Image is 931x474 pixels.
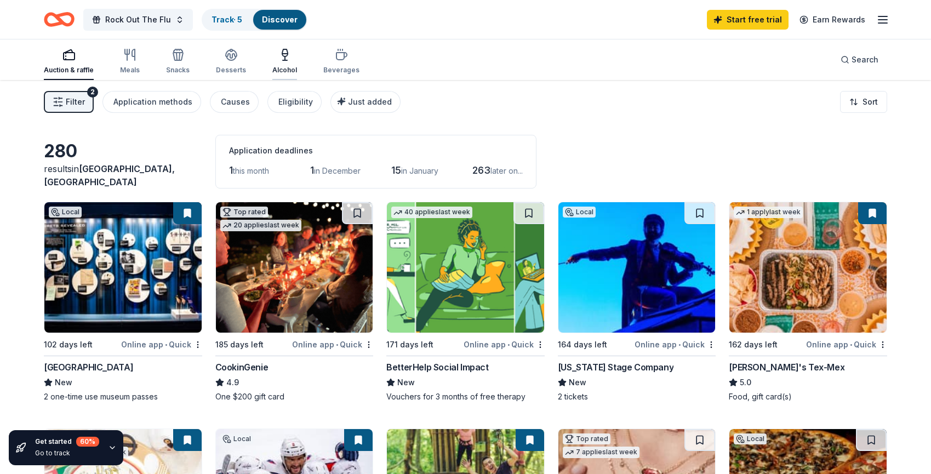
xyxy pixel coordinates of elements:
[120,44,140,80] button: Meals
[49,207,82,218] div: Local
[66,95,85,108] span: Filter
[220,433,253,444] div: Local
[729,361,844,374] div: [PERSON_NAME]'s Tex-Mex
[850,340,852,349] span: •
[44,361,133,374] div: [GEOGRAPHIC_DATA]
[729,202,887,402] a: Image for Chuy's Tex-Mex1 applylast week162 days leftOnline app•Quick[PERSON_NAME]'s Tex-Mex5.0Fo...
[221,95,250,108] div: Causes
[391,164,401,176] span: 15
[229,164,233,176] span: 1
[278,95,313,108] div: Eligibility
[44,7,75,32] a: Home
[212,15,242,24] a: Track· 5
[233,166,269,175] span: this month
[323,66,359,75] div: Beverages
[734,433,767,444] div: Local
[215,202,374,402] a: Image for CookinGenieTop rated20 applieslast week185 days leftOnline app•QuickCookinGenie4.9One $...
[220,220,301,231] div: 20 applies last week
[852,53,878,66] span: Search
[558,202,716,402] a: Image for Virginia Stage CompanyLocal164 days leftOnline app•Quick[US_STATE] Stage CompanyNew2 ti...
[35,449,99,458] div: Go to track
[113,95,192,108] div: Application methods
[310,164,314,176] span: 1
[323,44,359,80] button: Beverages
[216,202,373,333] img: Image for CookinGenie
[220,207,268,218] div: Top rated
[840,91,887,113] button: Sort
[105,13,171,26] span: Rock Out The Flu
[202,9,307,31] button: Track· 5Discover
[83,9,193,31] button: Rock Out The Flu
[216,66,246,75] div: Desserts
[272,66,297,75] div: Alcohol
[272,44,297,80] button: Alcohol
[387,202,544,333] img: Image for BetterHelp Social Impact
[102,91,201,113] button: Application methods
[35,437,99,447] div: Get started
[120,66,140,75] div: Meals
[314,166,361,175] span: in December
[729,391,887,402] div: Food, gift card(s)
[734,207,803,218] div: 1 apply last week
[386,361,488,374] div: BetterHelp Social Impact
[490,166,523,175] span: later on...
[740,376,751,389] span: 5.0
[635,338,716,351] div: Online app Quick
[863,95,878,108] span: Sort
[678,340,681,349] span: •
[267,91,322,113] button: Eligibility
[44,338,93,351] div: 102 days left
[44,163,175,187] span: [GEOGRAPHIC_DATA], [GEOGRAPHIC_DATA]
[44,66,94,75] div: Auction & raffle
[558,391,716,402] div: 2 tickets
[401,166,438,175] span: in January
[215,391,374,402] div: One $200 gift card
[216,44,246,80] button: Desserts
[472,164,490,176] span: 263
[563,433,610,444] div: Top rated
[44,162,202,189] div: results
[55,376,72,389] span: New
[210,91,259,113] button: Causes
[397,376,415,389] span: New
[348,97,392,106] span: Just added
[165,340,167,349] span: •
[166,66,190,75] div: Snacks
[166,44,190,80] button: Snacks
[558,202,716,333] img: Image for Virginia Stage Company
[464,338,545,351] div: Online app Quick
[558,338,607,351] div: 164 days left
[229,144,523,157] div: Application deadlines
[76,437,99,447] div: 60 %
[215,338,264,351] div: 185 days left
[563,447,639,458] div: 7 applies last week
[330,91,401,113] button: Just added
[729,338,778,351] div: 162 days left
[832,49,887,71] button: Search
[44,391,202,402] div: 2 one-time use museum passes
[262,15,298,24] a: Discover
[44,91,94,113] button: Filter2
[806,338,887,351] div: Online app Quick
[563,207,596,218] div: Local
[87,87,98,98] div: 2
[226,376,239,389] span: 4.9
[558,361,673,374] div: [US_STATE] Stage Company
[391,207,472,218] div: 40 applies last week
[44,202,202,402] a: Image for International Spy MuseumLocal102 days leftOnline app•Quick[GEOGRAPHIC_DATA]New2 one-tim...
[386,338,433,351] div: 171 days left
[729,202,887,333] img: Image for Chuy's Tex-Mex
[44,44,94,80] button: Auction & raffle
[44,202,202,333] img: Image for International Spy Museum
[215,361,269,374] div: CookinGenie
[507,340,510,349] span: •
[386,202,545,402] a: Image for BetterHelp Social Impact40 applieslast week171 days leftOnline app•QuickBetterHelp Soci...
[707,10,789,30] a: Start free trial
[386,391,545,402] div: Vouchers for 3 months of free therapy
[793,10,872,30] a: Earn Rewards
[336,340,338,349] span: •
[121,338,202,351] div: Online app Quick
[44,163,175,187] span: in
[44,140,202,162] div: 280
[569,376,586,389] span: New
